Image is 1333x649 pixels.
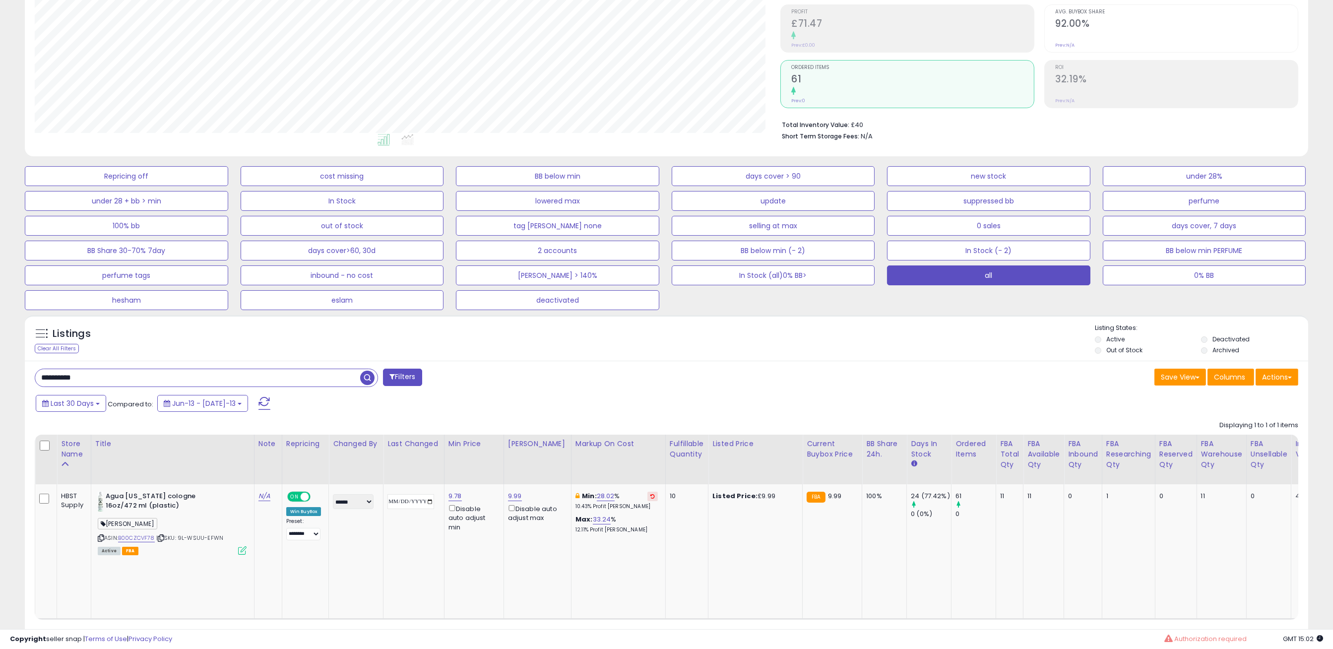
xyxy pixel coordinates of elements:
strong: Copyright [10,634,46,644]
div: 11 [1000,492,1016,501]
span: Last 30 Days [51,398,94,408]
a: 9.78 [448,491,462,501]
button: eslam [241,290,444,310]
span: All listings currently available for purchase on Amazon [98,547,121,555]
button: inbound - no cost [241,265,444,285]
b: Agua [US_STATE] cologne 16oz/472 ml (plastic) [106,492,226,513]
span: OFF [309,493,325,501]
h2: £71.47 [791,18,1034,31]
button: Jun-13 - [DATE]-13 [157,395,248,412]
button: Actions [1256,369,1298,386]
div: FBA Reserved Qty [1159,439,1193,470]
div: 0 [1068,492,1094,501]
div: Days In Stock [911,439,947,459]
span: Ordered Items [791,65,1034,70]
small: Prev: £0.00 [791,42,815,48]
div: Changed by [333,439,379,449]
a: 33.24 [593,515,611,524]
div: seller snap | | [10,635,172,644]
button: 100% bb [25,216,228,236]
button: 0% BB [1103,265,1306,285]
div: ASIN: [98,492,247,554]
div: Min Price [448,439,500,449]
button: perfume [1103,191,1306,211]
div: 0 [1251,492,1284,501]
button: In Stock [241,191,444,211]
button: out of stock [241,216,444,236]
button: Last 30 Days [36,395,106,412]
p: 10.43% Profit [PERSON_NAME] [575,503,658,510]
span: | SKU: 9L-WSUU-EFWN [156,534,223,542]
h2: 32.19% [1055,73,1298,87]
span: ON [288,493,301,501]
button: cost missing [241,166,444,186]
small: Days In Stock. [911,459,917,468]
h5: Listings [53,327,91,341]
button: days cover > 90 [672,166,875,186]
p: 12.11% Profit [PERSON_NAME] [575,526,658,533]
button: perfume tags [25,265,228,285]
button: update [672,191,875,211]
button: Repricing off [25,166,228,186]
div: 0 [955,510,996,519]
button: under 28% [1103,166,1306,186]
div: Win BuyBox [286,507,321,516]
button: under 28 + bb > min [25,191,228,211]
div: 0 [1159,492,1189,501]
b: Total Inventory Value: [782,121,849,129]
li: £40 [782,118,1291,130]
button: BB Share 30-70% 7day [25,241,228,260]
div: FBA Warehouse Qty [1201,439,1242,470]
button: suppressed bb [887,191,1090,211]
button: tag [PERSON_NAME] none [456,216,659,236]
button: In Stock (- 2) [887,241,1090,260]
b: Min: [582,491,597,501]
a: B00CZCVF78 [118,534,155,542]
label: Out of Stock [1106,346,1143,354]
div: Markup on Cost [575,439,661,449]
h2: 61 [791,73,1034,87]
div: 1 [1106,492,1147,501]
div: Disable auto adjust min [448,503,496,532]
div: FBA inbound Qty [1068,439,1098,470]
div: FBA Unsellable Qty [1251,439,1287,470]
div: [PERSON_NAME] [508,439,567,449]
span: Profit [791,9,1034,15]
b: Short Term Storage Fees: [782,132,859,140]
div: £9.99 [712,492,795,501]
div: HBST Supply [61,492,83,510]
img: 41PiqnH34KL._SL40_.jpg [98,492,103,512]
span: 9.99 [828,491,842,501]
div: FBA Researching Qty [1106,439,1151,470]
div: 0 (0%) [911,510,951,519]
a: N/A [258,491,270,501]
th: The percentage added to the cost of goods (COGS) that forms the calculator for Min & Max prices. [571,435,665,484]
button: lowered max [456,191,659,211]
div: % [575,492,658,510]
div: Fulfillable Quantity [670,439,704,459]
div: 10 [670,492,700,501]
label: Active [1106,335,1125,343]
div: Disable auto adjust max [508,503,564,522]
label: Archived [1212,346,1239,354]
span: Compared to: [108,399,153,409]
div: 24 (77.42%) [911,492,951,501]
span: Columns [1214,372,1245,382]
div: Listed Price [712,439,798,449]
div: 40.04 [1295,492,1314,501]
th: CSV column name: cust_attr_2_Changed by [329,435,383,484]
div: Preset: [286,518,321,540]
button: BB below min [456,166,659,186]
label: Deactivated [1212,335,1250,343]
b: Listed Price: [712,491,758,501]
div: FBA Total Qty [1000,439,1019,470]
span: ROI [1055,65,1298,70]
div: 100% [866,492,899,501]
h2: 92.00% [1055,18,1298,31]
a: Privacy Policy [128,634,172,644]
div: Store Name [61,439,87,459]
div: FBA Available Qty [1027,439,1060,470]
b: Max: [575,515,593,524]
a: 28.02 [597,491,615,501]
div: Last Changed [387,439,440,449]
